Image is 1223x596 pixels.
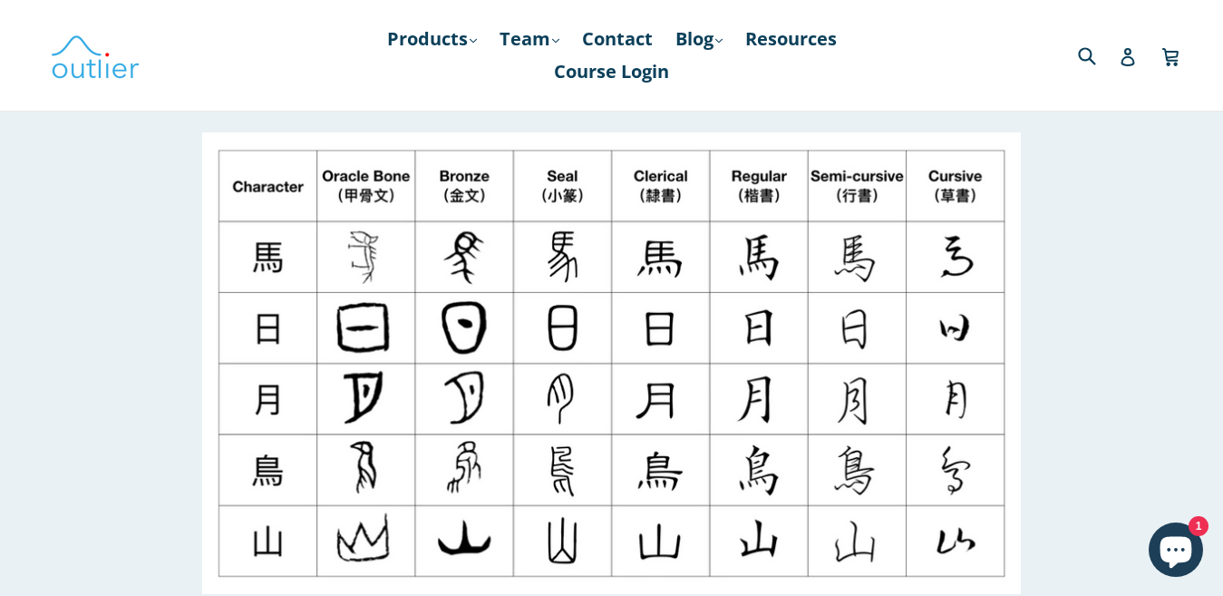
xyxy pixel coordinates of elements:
a: Blog [666,23,732,55]
a: Products [378,23,486,55]
a: Team [490,23,568,55]
inbox-online-store-chat: Shopify online store chat [1143,523,1208,581]
img: Outlier Linguistics [50,29,141,82]
input: Search [1073,36,1123,73]
a: Resources [736,23,846,55]
img: The History of Chinese Writing [202,132,1021,593]
a: Contact [573,23,662,55]
a: Course Login [545,55,678,88]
